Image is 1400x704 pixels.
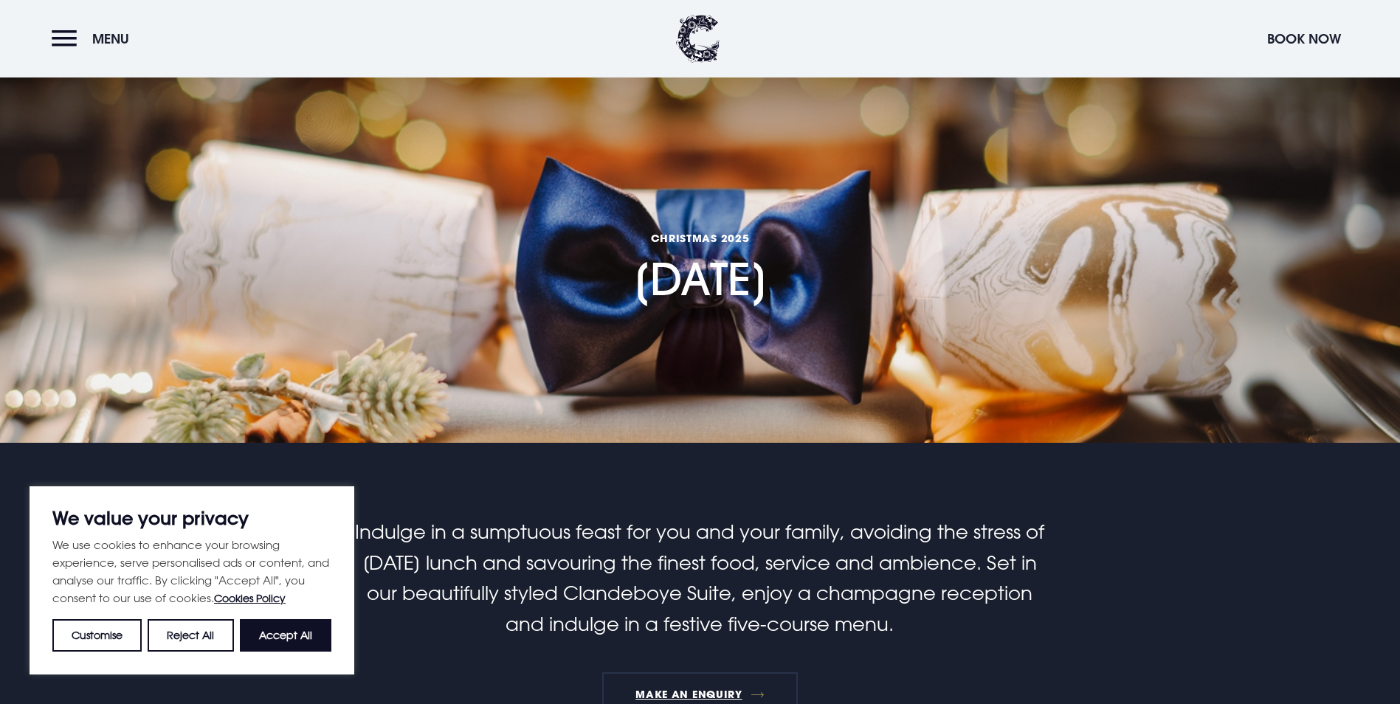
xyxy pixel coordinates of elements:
button: Book Now [1260,23,1348,55]
div: We value your privacy [30,486,354,674]
p: We use cookies to enhance your browsing experience, serve personalised ads or content, and analys... [52,536,331,607]
button: Menu [52,23,137,55]
button: Customise [52,619,142,652]
p: We value your privacy [52,509,331,527]
a: Cookies Policy [214,592,286,604]
span: Menu [92,30,129,47]
button: Accept All [240,619,331,652]
h1: [DATE] [632,145,768,306]
span: CHRISTMAS 2025 [632,231,768,245]
button: Reject All [148,619,233,652]
p: Indulge in a sumptuous feast for you and your family, avoiding the stress of [DATE] lunch and sav... [348,517,1051,639]
img: Clandeboye Lodge [676,15,720,63]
